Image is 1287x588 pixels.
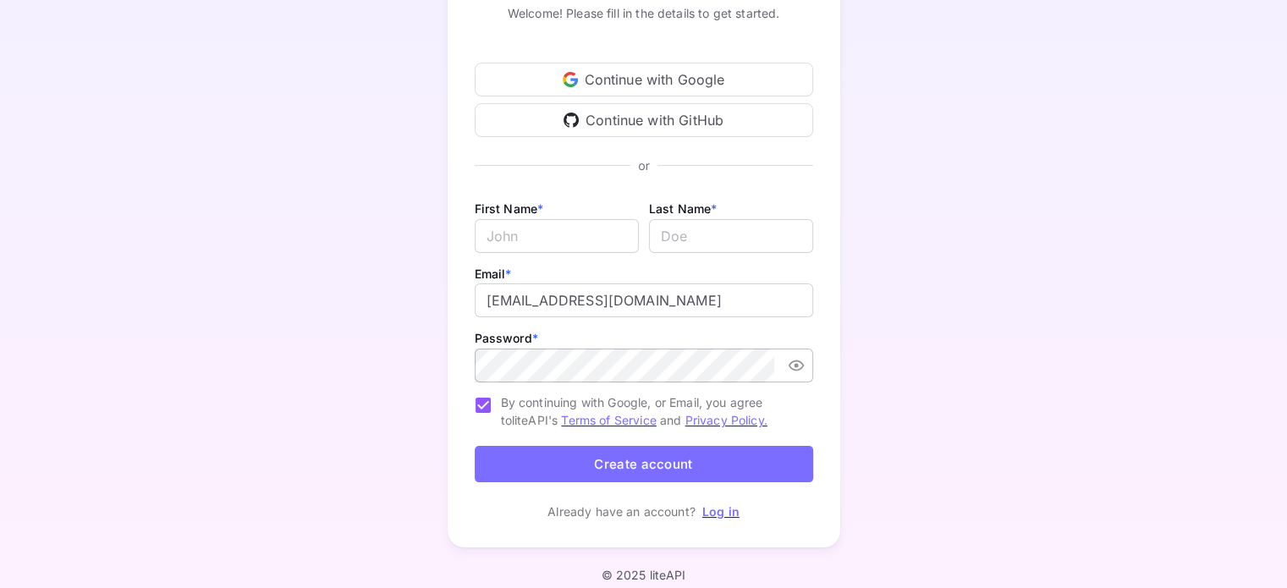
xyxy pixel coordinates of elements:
[475,103,813,137] div: Continue with GitHub
[649,219,813,253] input: Doe
[475,201,544,216] label: First Name
[702,504,740,519] a: Log in
[475,331,538,345] label: Password
[475,283,813,317] input: johndoe@gmail.com
[475,63,813,96] div: Continue with Google
[475,4,813,22] div: Welcome! Please fill in the details to get started.
[561,413,656,427] a: Terms of Service
[781,350,811,381] button: toggle password visibility
[649,201,718,216] label: Last Name
[475,267,512,281] label: Email
[685,413,767,427] a: Privacy Policy.
[501,393,800,429] span: By continuing with Google, or Email, you agree to liteAPI's and
[547,503,696,520] p: Already have an account?
[475,446,813,482] button: Create account
[601,568,685,582] p: © 2025 liteAPI
[475,219,639,253] input: John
